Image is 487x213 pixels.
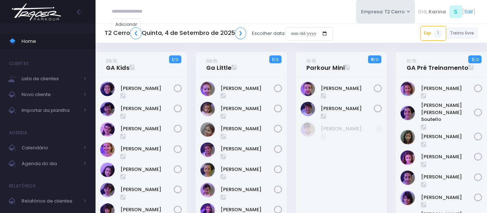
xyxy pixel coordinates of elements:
div: [ ] [415,4,478,20]
a: Adicionar [112,18,141,30]
small: / 12 [474,58,479,62]
a: 10:15GA Pré Treinamento [407,57,468,72]
img: Gabriela Libardi Galesi Bernardo [100,142,115,157]
strong: 2 [471,56,474,62]
img: Julia de Campos Munhoz [400,130,415,144]
h5: T2 Cerro Quinta, 4 de Setembro de 2025 [105,27,246,39]
img: Heloísa Amado [200,122,215,137]
span: Lista de clientes [22,74,79,83]
a: [PERSON_NAME] [221,125,274,132]
img: Alice Oliveira Castro [400,82,415,96]
img: Theo Cabral [301,122,315,137]
span: S [450,5,462,18]
a: [PERSON_NAME] [421,194,474,201]
small: 09:15 [206,58,217,64]
img: Beatriz Kikuchi [100,102,115,116]
span: Home [22,37,87,46]
h4: Agenda [9,126,27,140]
img: Guilherme Soares Naressi [301,82,315,96]
img: Otto Guimarães Krön [301,102,315,116]
img: Ana Beatriz Xavier Roque [100,82,115,96]
span: Calendário [22,143,79,153]
img: Malu Bernardes [400,191,415,205]
img: Luisa Tomchinsky Montezano [400,150,415,165]
a: [PERSON_NAME] [421,173,474,181]
a: ❯ [235,27,247,39]
a: 10:15Parkour Mini [306,57,345,72]
a: [PERSON_NAME] [PERSON_NAME] Soutello [421,102,474,123]
a: [PERSON_NAME] [120,85,174,92]
a: [PERSON_NAME] [221,166,274,173]
a: [PERSON_NAME] [120,105,174,112]
span: Relatórios de clientes [22,196,79,206]
a: [PERSON_NAME] [321,85,374,92]
a: [PERSON_NAME] [120,186,174,193]
a: 09:15Ga Little [206,57,231,72]
div: Escolher data: [105,25,333,42]
a: [PERSON_NAME] [120,166,174,173]
strong: 1 [272,56,274,62]
img: Isabel Amado [200,142,215,157]
img: Clara Guimaraes Kron [100,122,115,137]
small: / 12 [274,58,278,62]
a: Treino livre [446,27,478,39]
img: Catarina Andrade [200,102,215,116]
a: [PERSON_NAME] [321,125,377,132]
a: [PERSON_NAME] [120,145,174,153]
small: 09:15 [106,58,117,64]
a: [PERSON_NAME] [120,125,174,132]
strong: 8 [371,56,373,62]
a: 09:15GA Kids [106,57,129,72]
a: Exp1 [420,26,446,40]
a: [PERSON_NAME] [221,145,274,153]
img: Isabela de Brito Moffa [100,163,115,177]
a: [PERSON_NAME] [221,186,274,193]
a: [PERSON_NAME] [221,85,274,92]
img: Isabel Silveira Chulam [200,163,215,177]
img: Maria Clara Frateschi [100,183,115,197]
span: Karina [429,8,446,15]
span: Importar da planilha [22,106,79,115]
a: [PERSON_NAME] [321,105,374,112]
img: Luzia Rolfini Fernandes [400,171,415,185]
h4: Relatórios [9,179,36,193]
a: [PERSON_NAME] [421,153,474,160]
a: [PERSON_NAME] [421,133,474,140]
span: Olá, [418,8,428,15]
small: / 12 [173,58,178,62]
a: Sair [464,8,473,15]
span: Novo cliente [22,90,79,99]
small: 10:15 [306,58,316,64]
span: Agenda do dia [22,159,79,168]
img: Antonieta Bonna Gobo N Silva [200,82,215,96]
img: Ana Helena Soutello [400,106,415,120]
small: 10:15 [407,58,416,64]
img: Julia Merlino Donadell [200,183,215,197]
h4: Clientes [9,56,28,71]
span: 1 [434,29,442,38]
a: [PERSON_NAME] [221,105,274,112]
strong: 1 [172,56,173,62]
a: [PERSON_NAME] [421,85,474,92]
small: / 10 [373,58,378,62]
